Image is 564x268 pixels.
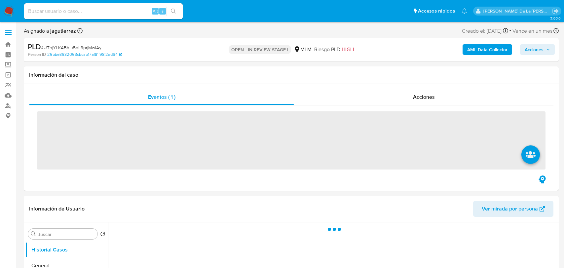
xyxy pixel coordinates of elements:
[24,27,76,35] span: Asignado a
[467,44,508,55] b: AML Data Collector
[41,44,101,51] span: # UThjYLKABhlu5oL9prjMwIAy
[28,52,46,57] b: Person ID
[148,93,175,101] span: Eventos ( 1 )
[294,46,312,53] div: MLM
[24,7,183,16] input: Buscar usuario o caso...
[25,242,108,258] button: Historial Casos
[37,231,95,237] input: Buscar
[37,111,545,170] span: ‌
[167,7,180,16] button: search-icon
[100,231,105,239] button: Volver al orden por defecto
[47,52,122,57] a: 26bbe3632063cbcab17af81f98f2ad64
[418,8,455,15] span: Accesos rápidos
[463,44,512,55] button: AML Data Collector
[483,8,550,14] p: javier.gutierrez@mercadolibre.com.mx
[525,44,544,55] span: Acciones
[520,44,555,55] button: Acciones
[29,206,85,212] h1: Información de Usuario
[162,8,164,14] span: s
[473,201,553,217] button: Ver mirada por persona
[462,26,508,35] div: Creado el: [DATE]
[552,8,559,15] a: Salir
[342,46,354,53] span: HIGH
[29,72,553,78] h1: Información del caso
[509,26,511,35] span: -
[512,27,552,35] span: Vence en un mes
[462,8,467,14] a: Notificaciones
[482,201,538,217] span: Ver mirada por persona
[314,46,354,53] span: Riesgo PLD:
[153,8,158,14] span: Alt
[229,45,291,54] p: OPEN - IN REVIEW STAGE I
[28,41,41,52] b: PLD
[31,231,36,237] button: Buscar
[413,93,435,101] span: Acciones
[49,27,76,35] b: jagutierrez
